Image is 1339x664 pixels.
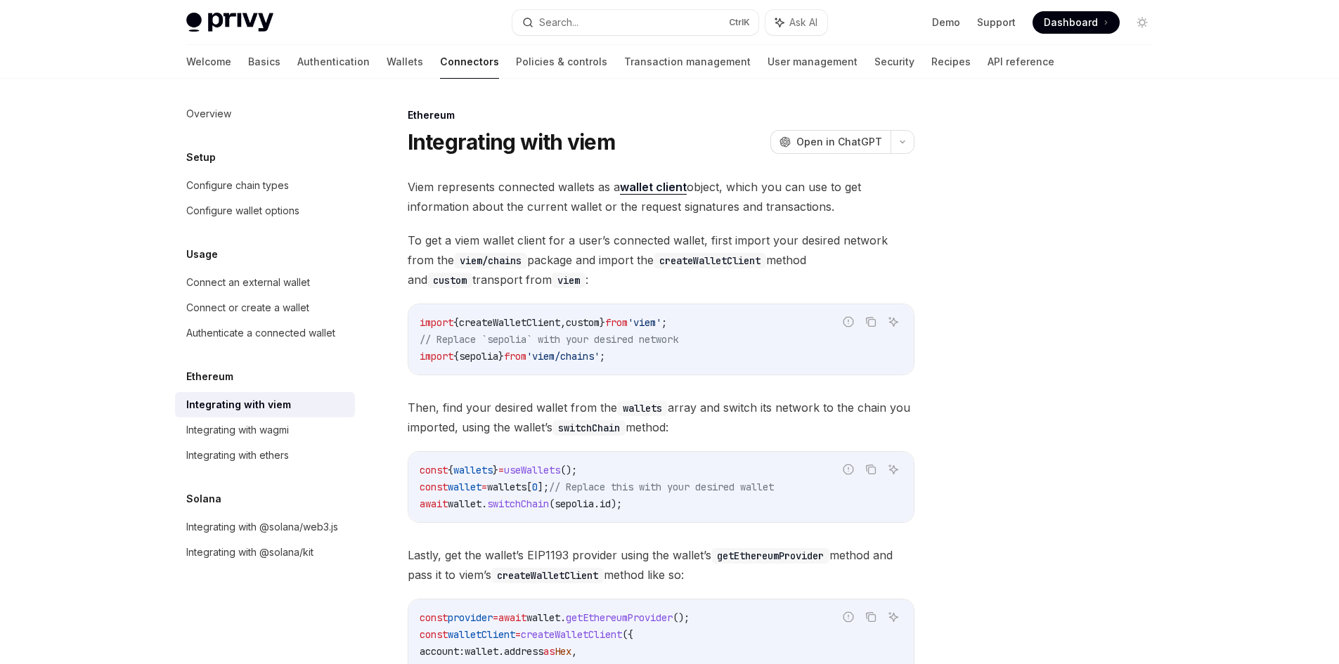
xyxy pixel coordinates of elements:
span: wallets [487,481,526,493]
a: Wallets [387,45,423,79]
span: wallet [465,645,498,658]
a: Support [977,15,1016,30]
span: } [493,464,498,476]
span: ; [600,350,605,363]
span: = [515,628,521,641]
strong: wallet client [620,180,687,194]
span: , [560,316,566,329]
span: as [543,645,555,658]
span: Lastly, get the wallet’s EIP1193 provider using the wallet’s method and pass it to viem’s method ... [408,545,914,585]
div: Integrating with @solana/web3.js [186,519,338,535]
a: Configure wallet options [175,198,355,223]
span: wallet [448,481,481,493]
div: Configure chain types [186,177,289,194]
span: const [420,611,448,624]
button: Toggle dark mode [1131,11,1153,34]
button: Copy the contents from the code block [862,608,880,626]
span: = [481,481,487,493]
code: viem/chains [454,253,527,268]
span: wallets [453,464,493,476]
span: wallet [526,611,560,624]
span: 0 [532,481,538,493]
div: Integrating with wagmi [186,422,289,438]
a: Integrating with @solana/web3.js [175,514,355,540]
div: Overview [186,105,231,122]
button: Ask AI [884,608,903,626]
code: custom [427,273,472,288]
span: Then, find your desired wallet from the array and switch its network to the chain you imported, u... [408,398,914,437]
div: Search... [539,14,578,31]
span: ); [611,497,622,510]
span: const [420,464,448,476]
code: getEthereumProvider [711,548,829,564]
div: Connect an external wallet [186,274,310,291]
span: useWallets [504,464,560,476]
span: = [493,611,498,624]
span: (); [560,464,577,476]
a: Integrating with wagmi [175,417,355,443]
div: Integrating with @solana/kit [186,544,313,561]
span: 'viem/chains' [526,350,600,363]
h1: Integrating with viem [408,129,615,155]
span: Dashboard [1044,15,1098,30]
div: Integrating with viem [186,396,291,413]
h5: Ethereum [186,368,233,385]
a: Recipes [931,45,971,79]
span: } [600,316,605,329]
a: Demo [932,15,960,30]
span: . [594,497,600,510]
a: Security [874,45,914,79]
span: from [605,316,628,329]
button: Report incorrect code [839,608,858,626]
span: id [600,497,611,510]
span: (); [673,611,690,624]
button: Search...CtrlK [512,10,758,35]
span: createWalletClient [459,316,560,329]
h5: Usage [186,246,218,263]
span: const [420,628,448,641]
span: ( [549,497,555,510]
a: Configure chain types [175,173,355,198]
span: custom [566,316,600,329]
button: Copy the contents from the code block [862,460,880,479]
a: Connect or create a wallet [175,295,355,320]
div: Integrating with ethers [186,447,289,464]
a: Integrating with @solana/kit [175,540,355,565]
span: account: [420,645,465,658]
code: switchChain [552,420,626,436]
span: import [420,316,453,329]
button: Ask AI [884,460,903,479]
span: } [498,350,504,363]
span: address [504,645,543,658]
span: getEthereumProvider [566,611,673,624]
img: light logo [186,13,273,32]
span: from [504,350,526,363]
span: sepolia [555,497,594,510]
span: createWalletClient [521,628,622,641]
span: import [420,350,453,363]
span: = [498,464,504,476]
a: Dashboard [1033,11,1120,34]
a: wallet client [620,180,687,195]
a: Transaction management [624,45,751,79]
a: Welcome [186,45,231,79]
span: await [420,497,448,510]
a: Overview [175,101,355,126]
span: . [560,611,566,624]
button: Copy the contents from the code block [862,313,880,331]
h5: Solana [186,490,221,507]
button: Ask AI [884,313,903,331]
a: Connectors [440,45,499,79]
span: provider [448,611,493,624]
span: , [571,645,577,658]
code: wallets [617,401,668,416]
button: Open in ChatGPT [770,130,891,154]
span: . [498,645,504,658]
span: ]; [538,481,549,493]
a: Basics [248,45,280,79]
code: viem [552,273,586,288]
code: createWalletClient [491,568,604,583]
span: // Replace this with your desired wallet [549,481,774,493]
span: Ctrl K [729,17,750,28]
span: wallet [448,497,481,510]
